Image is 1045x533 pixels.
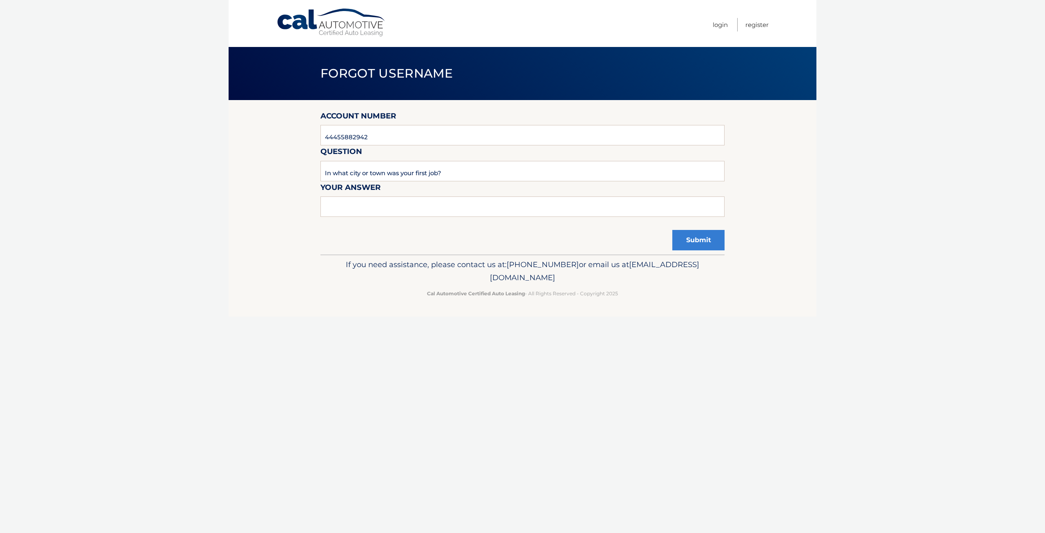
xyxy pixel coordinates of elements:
p: - All Rights Reserved - Copyright 2025 [326,289,719,298]
label: Account Number [320,110,396,125]
label: Your Answer [320,181,381,196]
span: Forgot Username [320,66,453,81]
span: [EMAIL_ADDRESS][DOMAIN_NAME] [490,260,699,282]
a: Register [745,18,769,31]
label: Question [320,145,362,161]
button: Submit [672,230,725,250]
p: If you need assistance, please contact us at: or email us at [326,258,719,284]
span: [PHONE_NUMBER] [507,260,579,269]
a: Login [713,18,728,31]
strong: Cal Automotive Certified Auto Leasing [427,290,525,297]
a: Cal Automotive [276,8,387,37]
